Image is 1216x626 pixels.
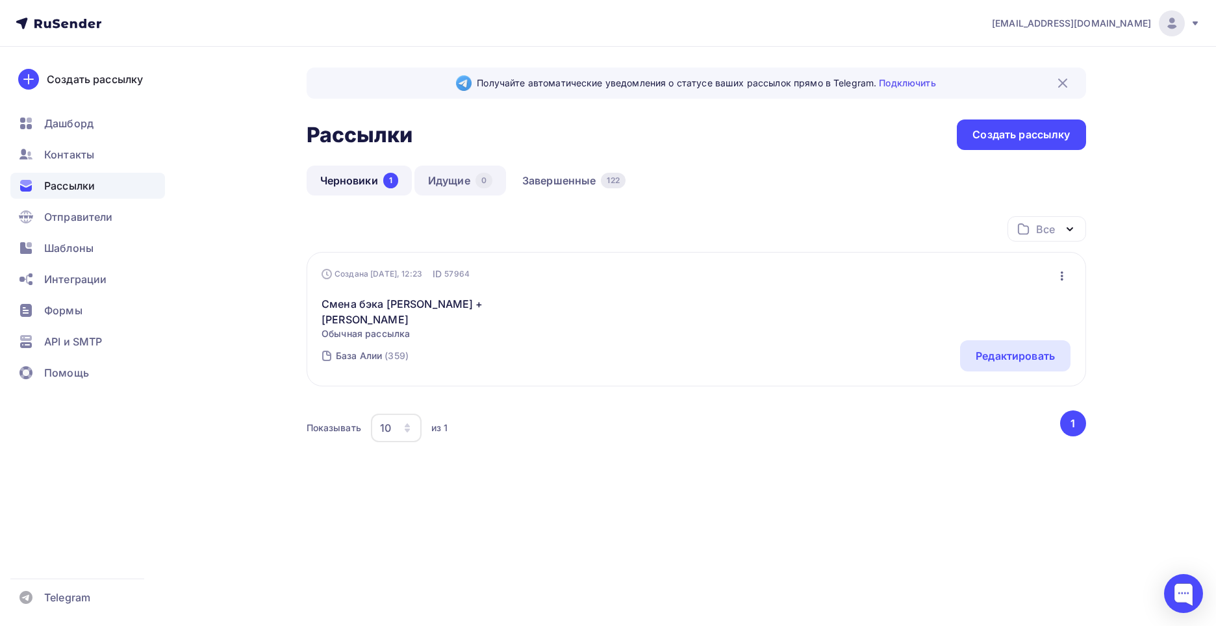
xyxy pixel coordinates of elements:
[1036,221,1054,237] div: Все
[307,122,413,148] h2: Рассылки
[335,345,410,366] a: База Алии (359)
[336,349,382,362] div: База Алии
[44,271,107,287] span: Интеграции
[456,75,472,91] img: Telegram
[879,77,935,88] a: Подключить
[10,173,165,199] a: Рассылки
[10,142,165,168] a: Контакты
[414,166,506,195] a: Идущие0
[1060,410,1086,436] button: Go to page 1
[601,173,625,188] div: 122
[322,327,544,340] span: Обычная рассылка
[992,10,1200,36] a: [EMAIL_ADDRESS][DOMAIN_NAME]
[431,421,448,434] div: из 1
[47,71,143,87] div: Создать рассылку
[475,173,492,188] div: 0
[972,127,1070,142] div: Создать рассылку
[10,110,165,136] a: Дашборд
[992,17,1151,30] span: [EMAIL_ADDRESS][DOMAIN_NAME]
[976,348,1055,364] div: Редактировать
[44,209,113,225] span: Отправители
[44,240,94,256] span: Шаблоны
[322,296,544,327] a: Смена бэка [PERSON_NAME] + [PERSON_NAME]
[307,421,361,434] div: Показывать
[44,178,95,194] span: Рассылки
[509,166,639,195] a: Завершенные122
[44,365,89,381] span: Помощь
[44,303,82,318] span: Формы
[10,235,165,261] a: Шаблоны
[433,268,442,281] span: ID
[44,116,94,131] span: Дашборд
[385,349,409,362] div: (359)
[322,269,422,279] div: Создана [DATE], 12:23
[444,268,470,281] span: 57964
[380,420,391,436] div: 10
[370,413,422,443] button: 10
[383,173,398,188] div: 1
[44,147,94,162] span: Контакты
[44,334,102,349] span: API и SMTP
[1058,410,1086,436] ul: Pagination
[10,204,165,230] a: Отправители
[44,590,90,605] span: Telegram
[307,166,412,195] a: Черновики1
[1007,216,1086,242] button: Все
[477,77,935,90] span: Получайте автоматические уведомления о статусе ваших рассылок прямо в Telegram.
[10,297,165,323] a: Формы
